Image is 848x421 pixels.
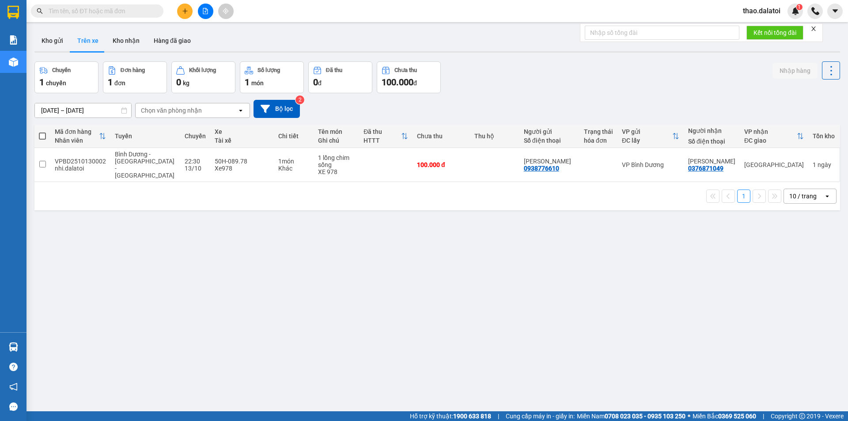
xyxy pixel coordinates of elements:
div: HTTT [363,137,401,144]
div: hóa đơn [584,137,613,144]
button: 1 [737,190,750,203]
div: Số lượng [257,67,280,73]
span: món [251,80,264,87]
span: 1 [245,77,250,87]
div: Chi tiết [278,133,309,140]
th: Toggle SortBy [50,125,110,148]
div: Khối lượng [189,67,216,73]
div: Chưa thu [394,67,417,73]
button: file-add [198,4,213,19]
span: đơn [114,80,125,87]
span: Kết nối tổng đài [753,28,796,38]
span: Cung cấp máy in - giấy in: [506,411,575,421]
div: Anh Quảng [524,158,575,165]
button: Chưa thu100.000đ [377,61,441,93]
button: Đơn hàng1đơn [103,61,167,93]
div: Chưa thu [417,133,466,140]
span: Miền Bắc [693,411,756,421]
strong: 1900 633 818 [453,413,491,420]
div: Đã thu [363,128,401,135]
span: kg [183,80,189,87]
div: Xe978 [215,165,269,172]
span: Miền Nam [577,411,685,421]
div: Số điện thoại [524,137,575,144]
span: question-circle [9,363,18,371]
svg: open [237,107,244,114]
div: Người nhận [688,127,735,134]
span: aim [223,8,229,14]
div: 13/10 [185,165,206,172]
button: plus [177,4,193,19]
span: 1 [798,4,801,10]
button: Trên xe [70,30,106,51]
button: caret-down [827,4,843,19]
span: 1 [39,77,44,87]
th: Toggle SortBy [740,125,808,148]
span: plus [182,8,188,14]
div: Tồn kho [813,133,835,140]
span: 1 [108,77,113,87]
div: Số điện thoại [688,138,735,145]
button: Kết nối tổng đài [746,26,803,40]
div: 1 lồng chim sống [318,154,355,168]
button: Đã thu0đ [308,61,372,93]
strong: 0369 525 060 [718,413,756,420]
sup: 2 [295,95,304,104]
div: VPBD2510130002 [55,158,106,165]
img: warehouse-icon [9,342,18,352]
div: Thu hộ [474,133,515,140]
div: Chuyến [52,67,71,73]
span: caret-down [831,7,839,15]
div: VP nhận [744,128,797,135]
img: logo-vxr [8,6,19,19]
div: Mã đơn hàng [55,128,99,135]
span: ⚪️ [688,414,690,418]
span: Hỗ trợ kỹ thuật: [410,411,491,421]
div: VP Bình Dương [622,161,679,168]
span: file-add [202,8,208,14]
div: Chọn văn phòng nhận [141,106,202,115]
div: 1 món [278,158,309,165]
span: ngày [818,161,831,168]
button: Nhập hàng [772,63,818,79]
span: chuyến [46,80,66,87]
div: 1 [813,161,835,168]
div: Chuyến [185,133,206,140]
button: aim [218,4,234,19]
div: Tuyến [115,133,176,140]
button: Chuyến1chuyến [34,61,98,93]
strong: 0708 023 035 - 0935 103 250 [605,413,685,420]
div: 50H-089.78 [215,158,269,165]
div: Khác [278,165,309,172]
div: Ghi chú [318,137,355,144]
button: Bộ lọc [254,100,300,118]
img: icon-new-feature [791,7,799,15]
div: XE 978 [318,168,355,175]
div: 0376871049 [688,165,723,172]
div: nhi.dalatoi [55,165,106,172]
div: Người gửi [524,128,575,135]
div: Anh Thiên [688,158,735,165]
input: Nhập số tổng đài [585,26,739,40]
div: 10 / trang [789,192,817,201]
div: VP gửi [622,128,672,135]
span: notification [9,383,18,391]
div: Đã thu [326,67,342,73]
img: warehouse-icon [9,57,18,67]
span: đ [318,80,322,87]
div: 22:30 [185,158,206,165]
div: ĐC lấy [622,137,672,144]
div: Tài xế [215,137,269,144]
div: Đơn hàng [121,67,145,73]
svg: open [824,193,831,200]
span: | [763,411,764,421]
button: Kho nhận [106,30,147,51]
div: ĐC giao [744,137,797,144]
span: | [498,411,499,421]
span: Bình Dương - [GEOGRAPHIC_DATA] - [GEOGRAPHIC_DATA] [115,151,174,179]
span: 0 [176,77,181,87]
th: Toggle SortBy [617,125,684,148]
span: 100.000 [382,77,413,87]
div: [GEOGRAPHIC_DATA] [744,161,804,168]
div: Nhân viên [55,137,99,144]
